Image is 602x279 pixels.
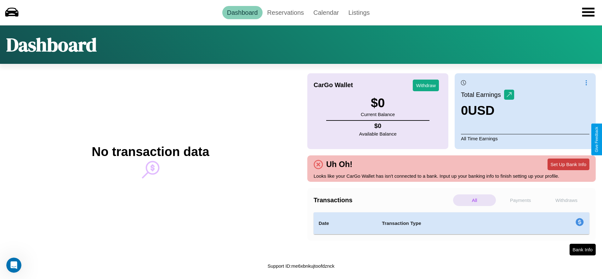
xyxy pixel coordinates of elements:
[361,96,395,110] h3: $ 0
[359,130,397,138] p: Available Balance
[222,6,263,19] a: Dashboard
[453,194,496,206] p: All
[548,159,589,170] button: Set Up Bank Info
[361,110,395,119] p: Current Balance
[461,134,589,143] p: All Time Earnings
[570,244,596,255] button: Bank Info
[309,6,344,19] a: Calendar
[323,160,355,169] h4: Uh Oh!
[6,258,21,273] iframe: Intercom live chat
[545,194,588,206] p: Withdraws
[92,145,209,159] h2: No transaction data
[461,103,514,118] h3: 0 USD
[461,89,504,100] p: Total Earnings
[6,32,97,58] h1: Dashboard
[314,212,589,234] table: simple table
[413,80,439,91] button: Withdraw
[359,122,397,130] h4: $ 0
[314,81,353,89] h4: CarGo Wallet
[594,127,599,152] div: Give Feedback
[499,194,542,206] p: Payments
[314,197,451,204] h4: Transactions
[319,220,372,227] h4: Date
[268,262,335,270] p: Support ID: me6xbnkujtoofdznck
[263,6,309,19] a: Reservations
[314,172,589,180] p: Looks like your CarGo Wallet has isn't connected to a bank. Input up your banking info to finish ...
[344,6,374,19] a: Listings
[382,220,524,227] h4: Transaction Type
